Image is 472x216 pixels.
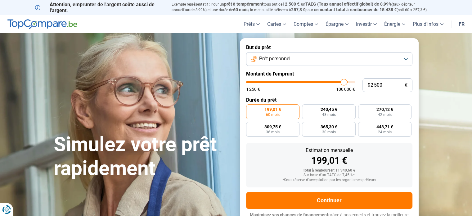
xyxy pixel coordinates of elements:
h1: Simulez votre prêt rapidement [54,133,232,181]
span: 1 250 € [246,87,260,91]
span: prêt à tempérament [224,2,263,7]
button: Continuer [246,192,412,209]
span: € [405,83,407,88]
span: Prêt personnel [259,55,290,62]
span: 60 mois [266,113,280,117]
a: Plus d'infos [409,15,447,33]
label: Montant de l'emprunt [246,71,412,77]
div: 199,01 € [251,156,407,165]
div: Sur base d'un TAEG de 7,45 %* [251,173,407,177]
span: 30 mois [322,130,335,134]
span: 42 mois [378,113,392,117]
span: 257,3 € [291,7,305,12]
span: TAEG (Taux annuel effectif global) de 8,99% [305,2,392,7]
label: Durée du prêt [246,97,412,103]
span: 240,45 € [320,107,337,112]
label: But du prêt [246,44,412,50]
span: 448,71 € [376,125,393,129]
div: Estimation mensuelle [251,148,407,153]
div: Total à rembourser: 11 940,60 € [251,168,407,173]
span: 309,75 € [264,125,281,129]
img: TopCompare [7,19,77,29]
span: 365,30 € [320,125,337,129]
span: 24 mois [378,130,392,134]
span: 60 mois [233,7,249,12]
span: 12.500 € [282,2,299,7]
span: 100 000 € [336,87,355,91]
p: Attention, emprunter de l'argent coûte aussi de l'argent. [35,2,164,13]
p: Exemple représentatif : Pour un tous but de , un (taux débiteur annuel de 8,99%) et une durée de ... [172,2,437,13]
a: Comptes [290,15,322,33]
span: 48 mois [322,113,335,117]
a: Cartes [263,15,290,33]
span: 270,12 € [376,107,393,112]
span: 36 mois [266,130,280,134]
button: Prêt personnel [246,52,412,66]
div: *Sous réserve d'acceptation par les organismes prêteurs [251,178,407,182]
a: Épargne [322,15,352,33]
a: Énergie [380,15,409,33]
a: fr [455,15,468,33]
span: montant total à rembourser de 15.438 € [318,7,397,12]
span: fixe [183,7,191,12]
a: Investir [352,15,380,33]
span: 199,01 € [264,107,281,112]
a: Prêts [240,15,263,33]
